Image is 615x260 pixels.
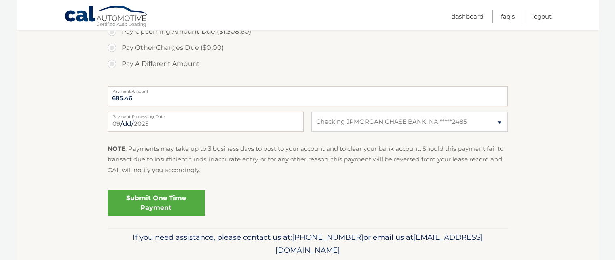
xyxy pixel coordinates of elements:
[108,40,508,56] label: Pay Other Charges Due ($0.00)
[108,145,125,152] strong: NOTE
[108,190,205,216] a: Submit One Time Payment
[108,144,508,175] p: : Payments may take up to 3 business days to post to your account and to clear your bank account....
[108,112,304,132] input: Payment Date
[108,23,508,40] label: Pay Upcoming Amount Due ($1,308.60)
[113,231,503,257] p: If you need assistance, please contact us at: or email us at
[451,10,484,23] a: Dashboard
[532,10,552,23] a: Logout
[108,112,304,118] label: Payment Processing Date
[108,86,508,93] label: Payment Amount
[108,56,508,72] label: Pay A Different Amount
[64,5,149,29] a: Cal Automotive
[108,86,508,106] input: Payment Amount
[292,233,364,242] span: [PHONE_NUMBER]
[501,10,515,23] a: FAQ's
